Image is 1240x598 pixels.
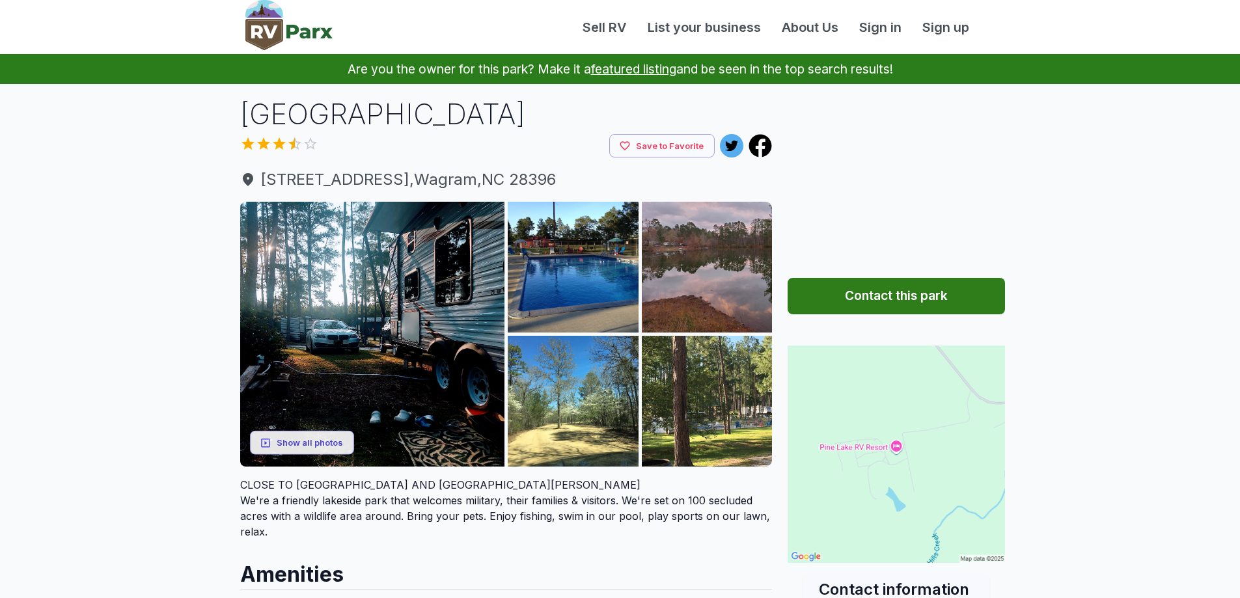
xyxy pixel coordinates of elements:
a: List your business [637,18,771,37]
a: featured listing [591,61,676,77]
span: CLOSE TO [GEOGRAPHIC_DATA] AND [GEOGRAPHIC_DATA][PERSON_NAME] [240,478,641,491]
a: Sign up [912,18,980,37]
img: AAcXr8pPejE4wV7qohczBB0HwsC6OgUxiXYSFrua36F2Y9z2cMNB4vWfR9hiRjZpwkFtRPIKpLDJJ-VW1WYPa6AW9HH1bFgzs... [642,202,773,333]
a: Sign in [849,18,912,37]
button: Save to Favorite [609,134,715,158]
span: [STREET_ADDRESS] , Wagram , NC 28396 [240,168,773,191]
h2: Amenities [240,550,773,589]
img: AAcXr8pPAwNl7TanMvO8A_x3Cp1UcbWZuXuBFg0wJns2C1ENBn7PoZpBHvcPAjSPQEmdJp-EPG7TsgkGQSETHwk2gdQXF20df... [508,202,639,333]
button: Contact this park [788,278,1005,314]
a: [STREET_ADDRESS],Wagram,NC 28396 [240,168,773,191]
a: About Us [771,18,849,37]
p: Are you the owner for this park? Make it a and be seen in the top search results! [16,54,1224,84]
img: AAcXr8rh3jV8xJmueZkEv_Yujfhu8w4RdjmW6fcQLPDBfKTKJCyAhLffOx-fKR7gL8sHovaghGATwM5-sJMbjEL28-6ZOBn2C... [240,202,505,467]
button: Show all photos [250,431,354,455]
img: Map for Pine Lake RV Resort [788,346,1005,563]
h1: [GEOGRAPHIC_DATA] [240,94,773,134]
img: AAcXr8o59DNJGkSoQSdVf0JoL6GnOzR81dX_1zElK_TTxvljTKyXi5EJPMCu9v0FDMuakGsCzhW9YM8vi7vdqWFZbITlkVzow... [508,336,639,467]
iframe: Advertisement [788,94,1005,257]
div: We're a friendly lakeside park that welcomes military, their families & visitors. We're set on 10... [240,477,773,539]
a: Sell RV [572,18,637,37]
img: AAcXr8r7_2_1AK3vZJFuBdC5xXTDcJEeucIOKp5tgCGZhlxHUn-zUxlyZ0cBTY6C2gejICq2wO_l_sXj6SVqt6nB8tuNSgQwf... [642,336,773,467]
